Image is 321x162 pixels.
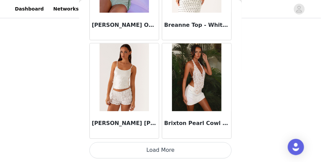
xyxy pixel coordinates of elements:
[100,43,149,111] img: Britta Sequin Cami Top - White
[49,1,83,17] a: Networks
[288,139,304,155] div: Open Intercom Messenger
[89,142,232,159] button: Load More
[164,120,229,128] h3: Brixton Pearl Cowl Neck Halter Top - Pearl
[296,4,302,15] div: avatar
[164,21,229,29] h3: Breanne Top - White Polka Dot
[92,120,157,128] h3: [PERSON_NAME] [PERSON_NAME] Top - White
[11,1,48,17] a: Dashboard
[172,43,221,111] img: Brixton Pearl Cowl Neck Halter Top - Pearl
[92,21,157,29] h3: [PERSON_NAME] Off Shoulder Knit Top - Mint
